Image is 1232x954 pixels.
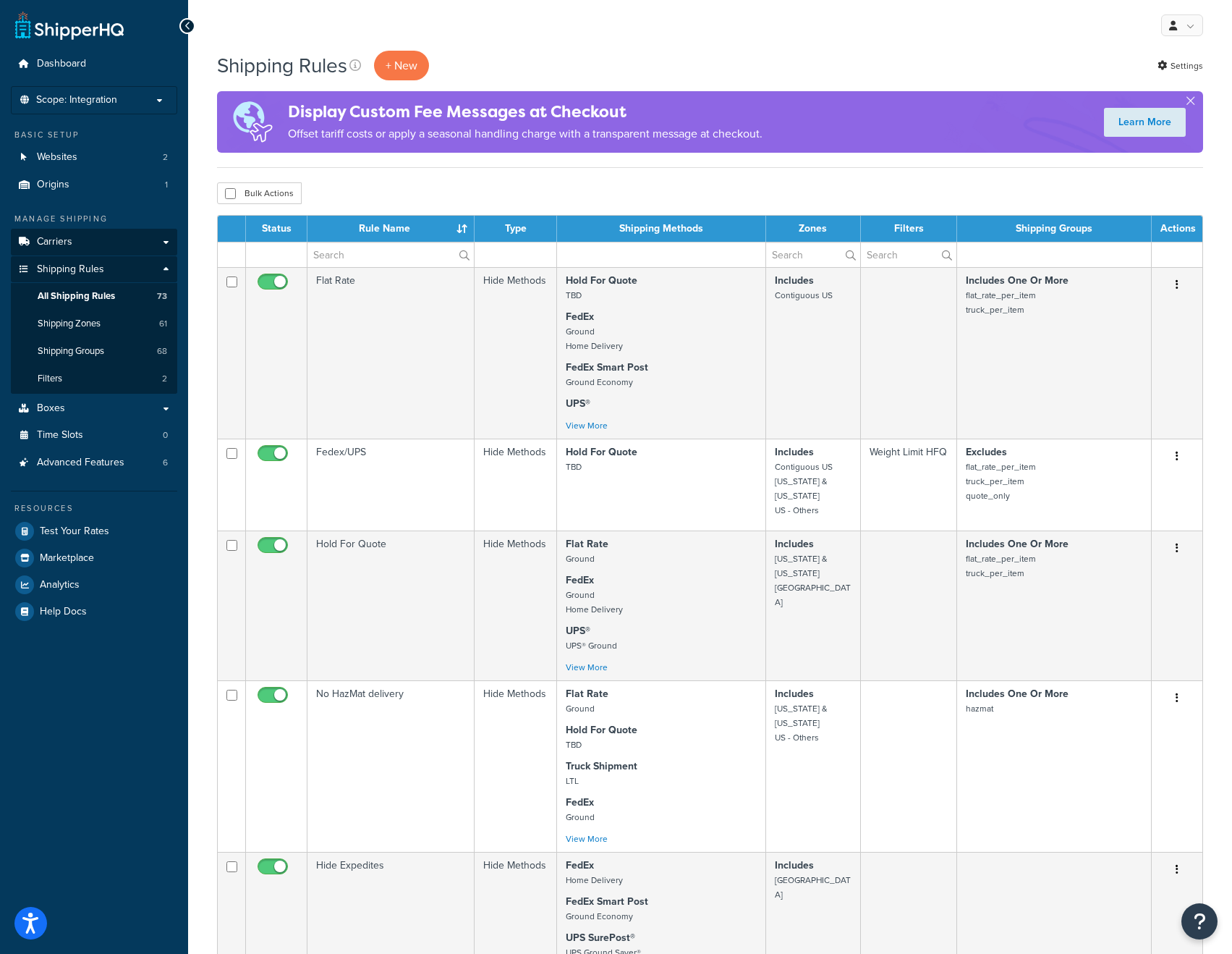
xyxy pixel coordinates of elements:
[11,502,177,515] div: Resources
[11,213,177,225] div: Manage Shipping
[11,51,177,77] a: Dashboard
[217,91,288,153] img: duties-banner-06bc72dcb5fe05cb3f9472aba00be2ae8eb53ab6f0d8bb03d382ba314ac3c341.png
[37,457,124,469] span: Advanced Features
[566,930,635,945] strong: UPS SurePost®
[566,811,595,824] small: Ground
[11,422,177,449] li: Time Slots
[11,144,177,171] li: Websites
[11,172,177,198] a: Origins 1
[566,325,623,353] small: Ground Home Delivery
[966,273,1069,288] strong: Includes One Or More
[307,531,475,680] td: Hold For Quote
[11,422,177,449] a: Time Slots 0
[11,599,177,625] a: Help Docs
[157,345,167,358] span: 68
[566,858,594,873] strong: FedEx
[1157,56,1203,76] a: Settings
[966,536,1069,552] strong: Includes One Or More
[11,545,177,571] a: Marketplace
[566,396,590,411] strong: UPS®
[566,552,595,565] small: Ground
[11,449,177,476] a: Advanced Features 6
[11,311,177,337] li: Shipping Zones
[11,366,177,392] li: Filters
[566,910,633,923] small: Ground Economy
[775,702,828,744] small: [US_STATE] & [US_STATE] US - Others
[766,242,861,267] input: Search
[475,439,557,531] td: Hide Methods
[566,702,595,715] small: Ground
[307,242,474,267] input: Search
[957,216,1152,242] th: Shipping Groups
[163,151,168,164] span: 2
[566,738,582,751] small: TBD
[217,182,302,204] button: Bulk Actions
[475,531,557,680] td: Hide Methods
[307,267,475,439] td: Flat Rate
[40,525,109,538] span: Test Your Rates
[966,686,1069,701] strong: Includes One Or More
[11,229,177,256] a: Carriers
[288,124,762,144] p: Offset tariff costs or apply a seasonal handling charge with a transparent message at checkout.
[36,94,117,106] span: Scope: Integration
[1104,108,1186,137] a: Learn More
[566,460,582,473] small: TBD
[775,686,814,701] strong: Includes
[861,439,957,531] td: Weight Limit HFQ
[775,460,833,517] small: Contiguous US [US_STATE] & [US_STATE] US - Others
[566,639,617,652] small: UPS® Ground
[40,579,80,591] span: Analytics
[475,216,557,242] th: Type
[37,58,86,70] span: Dashboard
[11,283,177,310] a: All Shipping Rules 73
[11,395,177,422] a: Boxes
[38,345,104,358] span: Shipping Groups
[38,290,115,303] span: All Shipping Rules
[566,722,637,738] strong: Hold For Quote
[165,179,168,191] span: 1
[38,318,101,330] span: Shipping Zones
[966,552,1036,580] small: flat_rate_per_item truck_per_item
[1152,216,1202,242] th: Actions
[566,419,608,432] a: View More
[566,832,608,845] a: View More
[566,894,648,909] strong: FedEx Smart Post
[566,795,594,810] strong: FedEx
[966,702,993,715] small: hazmat
[38,373,62,385] span: Filters
[11,311,177,337] a: Shipping Zones 61
[37,236,72,248] span: Carriers
[775,858,814,873] strong: Includes
[11,129,177,141] div: Basic Setup
[162,373,167,385] span: 2
[966,444,1007,460] strong: Excludes
[37,429,83,442] span: Time Slots
[37,402,65,415] span: Boxes
[307,216,475,242] th: Rule Name : activate to sort column ascending
[37,179,69,191] span: Origins
[157,290,167,303] span: 73
[966,289,1036,316] small: flat_rate_per_item truck_per_item
[11,256,177,283] a: Shipping Rules
[566,444,637,460] strong: Hold For Quote
[11,366,177,392] a: Filters 2
[566,360,648,375] strong: FedEx Smart Post
[775,536,814,552] strong: Includes
[475,267,557,439] td: Hide Methods
[566,536,608,552] strong: Flat Rate
[966,460,1036,502] small: flat_rate_per_item truck_per_item quote_only
[775,444,814,460] strong: Includes
[11,518,177,544] li: Test Your Rates
[288,100,762,124] h4: Display Custom Fee Messages at Checkout
[475,680,557,852] td: Hide Methods
[11,338,177,365] li: Shipping Groups
[307,680,475,852] td: No HazMat delivery
[246,216,307,242] th: Status
[566,686,608,701] strong: Flat Rate
[775,289,833,302] small: Contiguous US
